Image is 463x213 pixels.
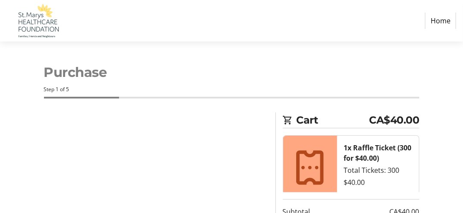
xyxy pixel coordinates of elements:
[344,177,412,188] div: $40.00
[44,62,419,82] h1: Purchase
[297,112,369,127] span: Cart
[7,3,68,38] img: St. Marys Healthcare Foundation's Logo
[369,112,419,127] span: CA$40.00
[344,143,412,163] strong: 1x Raffle Ticket (300 for $40.00)
[425,13,456,29] a: Home
[344,165,412,175] div: Total Tickets: 300
[44,86,419,93] div: Step 1 of 5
